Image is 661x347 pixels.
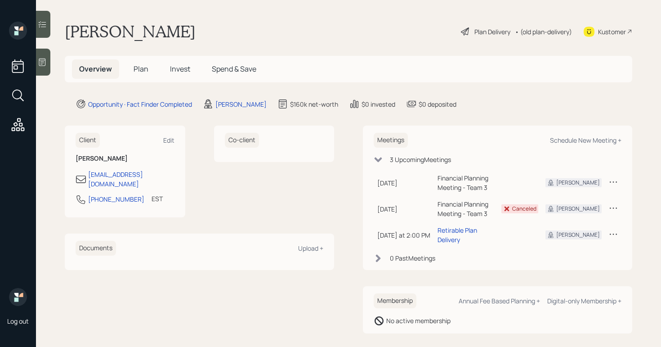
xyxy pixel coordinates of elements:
div: Schedule New Meeting + [550,136,621,144]
h6: Documents [76,241,116,256]
div: Digital-only Membership + [547,297,621,305]
div: $160k net-worth [290,99,338,109]
h6: Meetings [374,133,408,148]
div: No active membership [386,316,451,325]
div: EST [152,194,163,203]
div: Annual Fee Based Planning + [459,297,540,305]
div: [PERSON_NAME] [215,99,267,109]
div: • (old plan-delivery) [515,27,572,36]
img: retirable_logo.png [9,288,27,306]
div: $0 deposited [419,99,456,109]
div: Upload + [298,244,323,252]
div: Retirable Plan Delivery [438,225,494,244]
div: Opportunity · Fact Finder Completed [88,99,192,109]
h1: [PERSON_NAME] [65,22,196,41]
div: [DATE] [377,204,430,214]
div: Canceled [512,205,536,213]
h6: [PERSON_NAME] [76,155,174,162]
div: [PERSON_NAME] [556,231,600,239]
div: Financial Planning Meeting - Team 3 [438,173,494,192]
div: $0 invested [362,99,395,109]
span: Plan [134,64,148,74]
div: Edit [163,136,174,144]
div: Log out [7,317,29,325]
span: Spend & Save [212,64,256,74]
span: Invest [170,64,190,74]
div: [DATE] [377,178,430,188]
div: 0 Past Meeting s [390,253,435,263]
div: Financial Planning Meeting - Team 3 [438,199,494,218]
div: [PHONE_NUMBER] [88,194,144,204]
div: Plan Delivery [474,27,510,36]
span: Overview [79,64,112,74]
h6: Co-client [225,133,259,148]
div: 3 Upcoming Meeting s [390,155,451,164]
h6: Client [76,133,100,148]
div: [EMAIL_ADDRESS][DOMAIN_NAME] [88,170,174,189]
div: [PERSON_NAME] [556,179,600,187]
div: Kustomer [598,27,626,36]
h6: Membership [374,293,416,308]
div: [DATE] at 2:00 PM [377,230,430,240]
div: [PERSON_NAME] [556,205,600,213]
